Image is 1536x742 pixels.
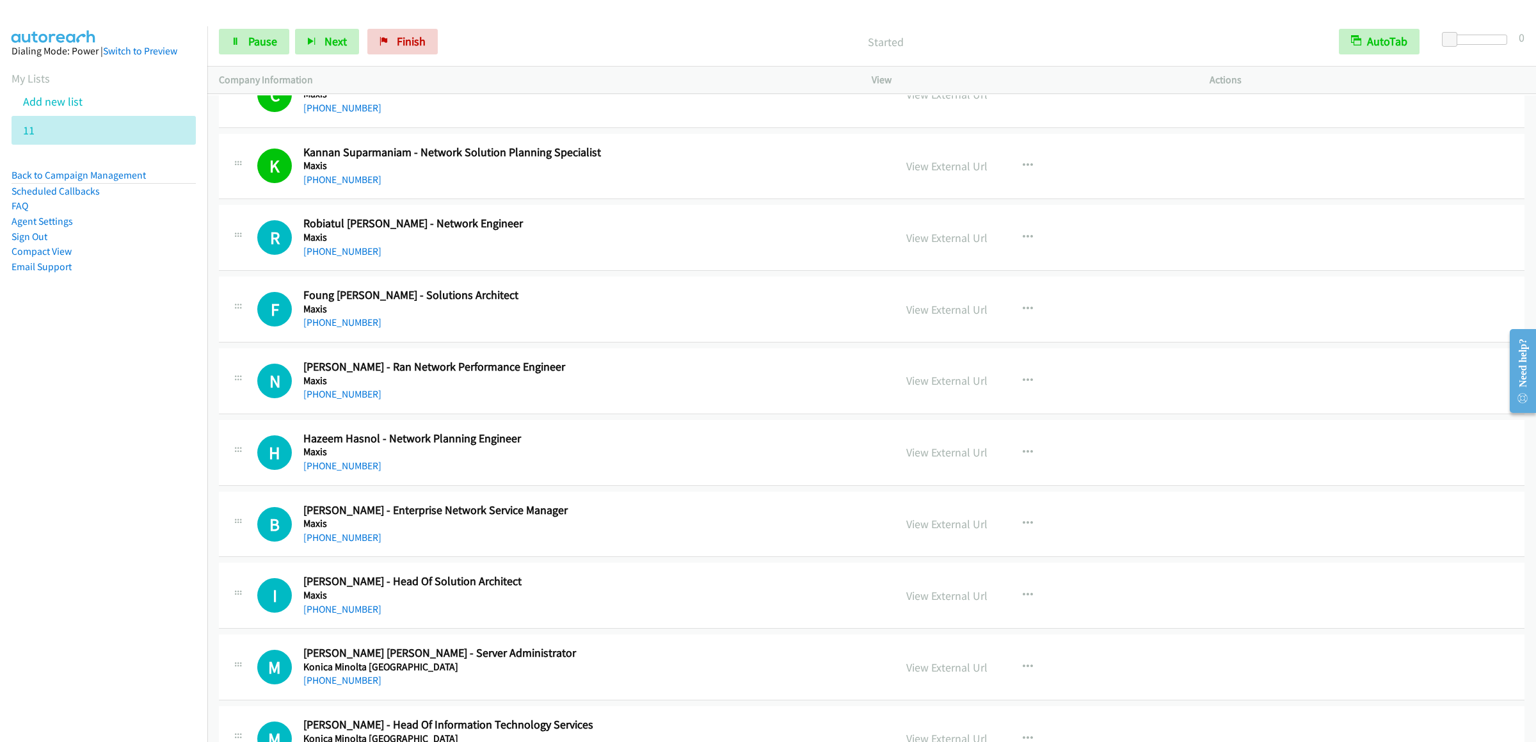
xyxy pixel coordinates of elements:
[103,45,177,57] a: Switch to Preview
[12,169,146,181] a: Back to Campaign Management
[303,216,876,231] h2: Robiatul [PERSON_NAME] - Network Engineer
[303,159,876,172] h5: Maxis
[23,94,83,109] a: Add new list
[303,661,876,673] h5: Konica Minolta [GEOGRAPHIC_DATA]
[303,646,876,661] h2: [PERSON_NAME] [PERSON_NAME] - Server Administrator
[257,507,292,542] h1: B
[257,650,292,684] div: The call is yet to be attempted
[257,220,292,255] h1: R
[1339,29,1420,54] button: AutoTab
[906,230,988,245] a: View External Url
[12,44,196,59] div: Dialing Mode: Power |
[906,302,988,317] a: View External Url
[303,460,381,472] a: [PHONE_NUMBER]
[906,373,988,388] a: View External Url
[303,303,876,316] h5: Maxis
[303,173,381,186] a: [PHONE_NUMBER]
[303,446,876,458] h5: Maxis
[257,220,292,255] div: The call is yet to be attempted
[257,292,292,327] h1: F
[257,578,292,613] div: The call is yet to be attempted
[397,34,426,49] span: Finish
[367,29,438,54] a: Finish
[303,603,381,615] a: [PHONE_NUMBER]
[12,71,50,86] a: My Lists
[303,531,381,544] a: [PHONE_NUMBER]
[303,718,876,732] h2: [PERSON_NAME] - Head Of Information Technology Services
[872,72,1187,88] p: View
[257,149,292,183] h1: K
[1210,72,1524,88] p: Actions
[12,245,72,257] a: Compact View
[257,507,292,542] div: The call is yet to be attempted
[303,102,381,114] a: [PHONE_NUMBER]
[303,245,381,257] a: [PHONE_NUMBER]
[303,316,381,328] a: [PHONE_NUMBER]
[257,435,292,470] div: The call is yet to be attempted
[303,288,876,303] h2: Foung [PERSON_NAME] - Solutions Architect
[12,185,100,197] a: Scheduled Callbacks
[257,364,292,398] h1: N
[248,34,277,49] span: Pause
[303,503,876,518] h2: [PERSON_NAME] - Enterprise Network Service Manager
[219,29,289,54] a: Pause
[12,200,28,212] a: FAQ
[906,660,988,675] a: View External Url
[257,435,292,470] h1: H
[303,431,876,446] h2: Hazeem Hasnol - Network Planning Engineer
[906,159,988,173] a: View External Url
[1448,35,1507,45] div: Delay between calls (in seconds)
[303,145,876,160] h2: Kannan Suparmaniam - Network Solution Planning Specialist
[906,445,988,460] a: View External Url
[219,72,849,88] p: Company Information
[1519,29,1524,46] div: 0
[23,123,35,138] a: 11
[12,230,47,243] a: Sign Out
[303,589,876,602] h5: Maxis
[324,34,347,49] span: Next
[303,231,876,244] h5: Maxis
[303,517,876,530] h5: Maxis
[303,388,381,400] a: [PHONE_NUMBER]
[257,364,292,398] div: The call is yet to be attempted
[257,578,292,613] h1: I
[295,29,359,54] button: Next
[303,375,876,387] h5: Maxis
[12,261,72,273] a: Email Support
[257,292,292,327] div: The call is yet to be attempted
[906,517,988,531] a: View External Url
[257,650,292,684] h1: M
[303,674,381,686] a: [PHONE_NUMBER]
[303,360,876,375] h2: [PERSON_NAME] - Ran Network Performance Engineer
[455,33,1316,51] p: Started
[1500,319,1536,423] iframe: Resource Center
[12,215,73,227] a: Agent Settings
[906,588,988,603] a: View External Url
[303,574,876,589] h2: [PERSON_NAME] - Head Of Solution Architect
